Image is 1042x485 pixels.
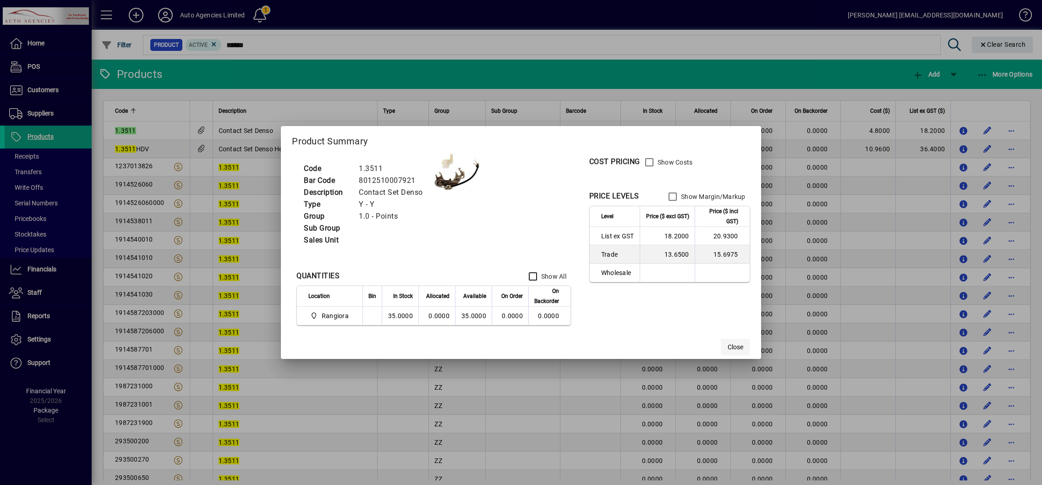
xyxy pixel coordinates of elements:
td: 18.2000 [640,227,695,245]
div: QUANTITIES [296,270,340,281]
td: 20.9300 [695,227,750,245]
h2: Product Summary [281,126,761,153]
span: Trade [601,250,634,259]
span: 0.0000 [502,312,523,320]
td: 35.0000 [382,307,418,325]
span: Wholesale [601,268,634,277]
span: Bin [368,291,376,301]
td: Y - Y [354,198,434,210]
td: Code [299,163,354,175]
span: Rangiora [308,310,352,321]
img: contain [434,153,480,191]
span: Level [601,211,614,221]
span: Price ($ incl GST) [701,206,738,226]
label: Show Costs [656,158,693,167]
span: List ex GST [601,231,634,241]
td: 1.0 - Points [354,210,434,222]
td: Bar Code [299,175,354,187]
td: Group [299,210,354,222]
span: On Order [501,291,523,301]
span: Close [728,342,743,352]
td: Sales Unit [299,234,354,246]
td: Description [299,187,354,198]
td: 0.0000 [528,307,570,325]
td: 8012510007921 [354,175,434,187]
div: PRICE LEVELS [589,191,639,202]
span: Price ($ excl GST) [646,211,689,221]
td: 15.6975 [695,245,750,264]
td: 35.0000 [455,307,492,325]
td: Contact Set Denso [354,187,434,198]
td: Sub Group [299,222,354,234]
label: Show All [539,272,566,281]
td: 1.3511 [354,163,434,175]
button: Close [721,339,750,355]
span: Location [308,291,330,301]
td: 13.6500 [640,245,695,264]
td: Type [299,198,354,210]
span: Allocated [426,291,450,301]
td: 0.0000 [418,307,455,325]
label: Show Margin/Markup [679,192,746,201]
span: In Stock [393,291,413,301]
span: Rangiora [322,311,349,320]
span: On Backorder [534,286,559,306]
span: Available [463,291,486,301]
div: COST PRICING [589,156,640,167]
